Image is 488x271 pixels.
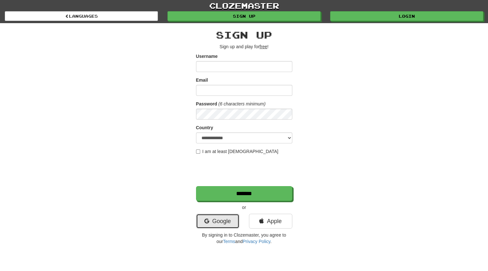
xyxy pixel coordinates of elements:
label: Email [196,77,208,83]
a: Login [330,11,483,21]
a: Apple [249,214,292,229]
em: (6 characters minimum) [218,101,266,106]
p: By signing in to Clozemaster, you agree to our and . [196,232,292,245]
label: Country [196,124,213,131]
p: or [196,204,292,211]
iframe: reCAPTCHA [196,158,294,183]
a: Sign up [167,11,321,21]
a: Languages [5,11,158,21]
p: Sign up and play for ! [196,43,292,50]
a: Terms [223,239,235,244]
input: I am at least [DEMOGRAPHIC_DATA] [196,149,200,154]
label: Username [196,53,218,59]
label: Password [196,101,217,107]
a: Google [196,214,239,229]
u: free [260,44,267,49]
label: I am at least [DEMOGRAPHIC_DATA] [196,148,278,155]
h2: Sign up [196,30,292,40]
a: Privacy Policy [243,239,270,244]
